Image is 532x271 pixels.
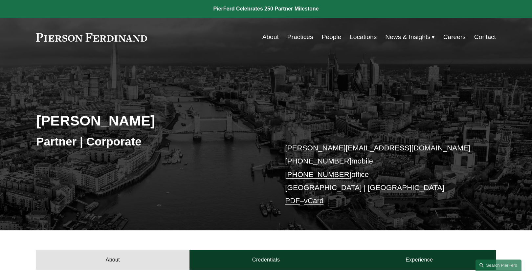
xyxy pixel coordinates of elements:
[304,197,324,205] a: vCard
[285,142,477,208] p: mobile office [GEOGRAPHIC_DATA] | [GEOGRAPHIC_DATA] –
[322,31,342,43] a: People
[287,31,313,43] a: Practices
[285,170,351,179] a: [PHONE_NUMBER]
[36,112,266,129] h2: [PERSON_NAME]
[262,31,279,43] a: About
[443,31,466,43] a: Careers
[285,197,300,205] a: PDF
[343,250,496,270] a: Experience
[474,31,496,43] a: Contact
[285,157,351,165] a: [PHONE_NUMBER]
[285,144,470,152] a: [PERSON_NAME][EMAIL_ADDRESS][DOMAIN_NAME]
[350,31,377,43] a: Locations
[189,250,343,270] a: Credentials
[385,31,435,43] a: folder dropdown
[36,250,189,270] a: About
[385,31,431,43] span: News & Insights
[476,260,521,271] a: Search this site
[36,134,266,149] h3: Partner | Corporate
